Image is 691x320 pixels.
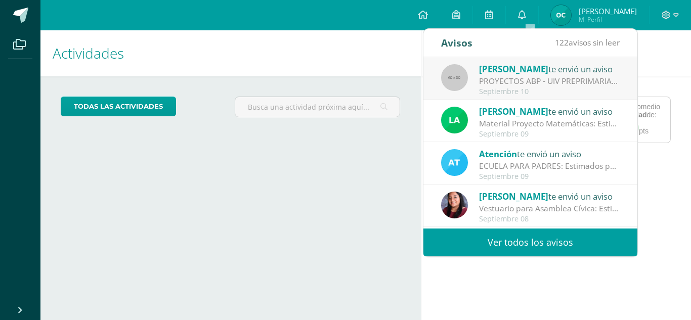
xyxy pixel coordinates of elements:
img: 9fc725f787f6a993fc92a288b7a8b70c.png [441,149,468,176]
div: Avisos [441,29,472,57]
input: Busca una actividad próxima aquí... [235,97,400,117]
div: te envió un aviso [479,105,620,118]
img: 23ebc151efb5178ba50558fdeb86cd78.png [441,107,468,133]
div: ECUELA PARA PADRES: Estimados padres de familia. Les compartimos información sobre nuestra escuel... [479,160,620,172]
span: [PERSON_NAME] [479,191,548,202]
span: [PERSON_NAME] [579,6,637,16]
img: 60x60 [441,64,468,91]
span: pts [639,127,649,135]
span: 122 [555,37,569,48]
div: te envió un aviso [479,62,620,75]
div: Septiembre 08 [479,215,620,223]
div: Septiembre 10 [479,87,620,96]
div: Vestuario para Asamblea Cívica: Estimados papis: Adjunto imagen con la descripción del vestuario ... [479,203,620,214]
a: todas las Actividades [61,97,176,116]
div: te envió un aviso [479,147,620,160]
span: Atención [479,148,517,160]
span: [PERSON_NAME] [479,63,548,75]
h1: Actividades [53,30,409,76]
div: PROYECTOS ABP - UIV PREPRIMARIA: Buenos días queridos papitos de Primero primaria Es un gusto sal... [479,75,620,87]
img: 5f31f3d2da0d8e12ced4c0d19d963cfa.png [441,192,468,218]
a: Ver todos los avisos [423,228,637,256]
div: te envió un aviso [479,190,620,203]
div: Septiembre 09 [479,130,620,139]
div: Material Proyecto Matemáticas: Estimados padres de familia: Reciban un cordial saludo. Deseo info... [479,118,620,129]
div: Septiembre 09 [479,172,620,181]
img: 874bbe33468de0e55a2f6e5f745b3ddf.png [551,5,571,25]
span: [PERSON_NAME] [479,106,548,117]
span: avisos sin leer [555,37,620,48]
span: Mi Perfil [579,15,637,24]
